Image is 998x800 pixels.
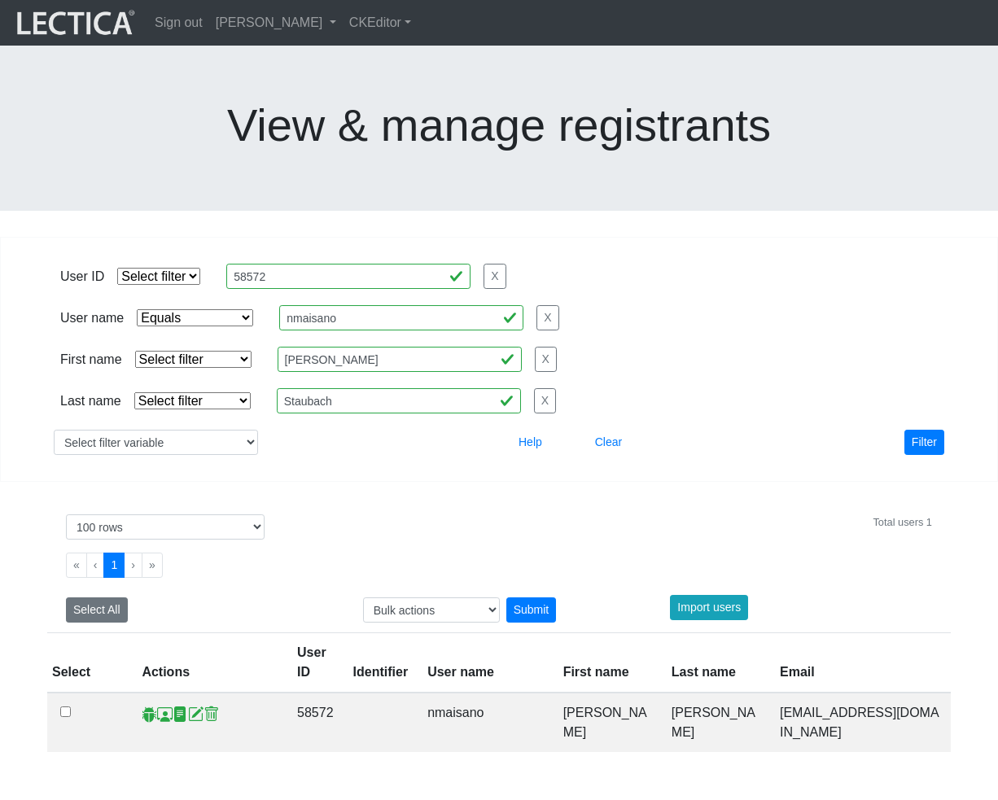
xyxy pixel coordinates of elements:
button: Go to page 1 [103,553,125,578]
th: Actions [132,633,287,693]
a: [PERSON_NAME] [209,7,343,39]
a: CKEditor [343,7,418,39]
div: Last name [60,391,121,411]
div: Submit [506,597,557,623]
th: Identifier [344,633,418,693]
th: Email [770,633,951,693]
td: [EMAIL_ADDRESS][DOMAIN_NAME] [770,693,951,752]
button: X [536,305,558,330]
th: User name [418,633,554,693]
button: Filter [904,430,944,455]
td: 58572 [287,693,344,752]
th: First name [554,633,662,693]
button: X [535,347,557,372]
td: [PERSON_NAME] [554,693,662,752]
span: account update [188,706,204,723]
span: reports [173,706,188,723]
a: Sign out [148,7,209,39]
div: First name [60,350,122,369]
button: X [484,264,506,289]
button: X [534,388,556,413]
td: nmaisano [418,693,554,752]
th: User ID [287,633,344,693]
button: Select All [66,597,128,623]
span: Staff [157,706,173,723]
button: Help [511,430,549,455]
span: delete [204,706,219,723]
a: Help [511,435,549,448]
th: Select [47,633,132,693]
td: [PERSON_NAME] [662,693,770,752]
button: Import users [670,595,748,620]
ul: Pagination [66,553,932,578]
img: lecticalive [13,7,135,38]
div: User ID [60,267,104,286]
button: Clear [588,430,629,455]
div: User name [60,308,124,328]
th: Last name [662,633,770,693]
div: Total users 1 [873,514,932,530]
